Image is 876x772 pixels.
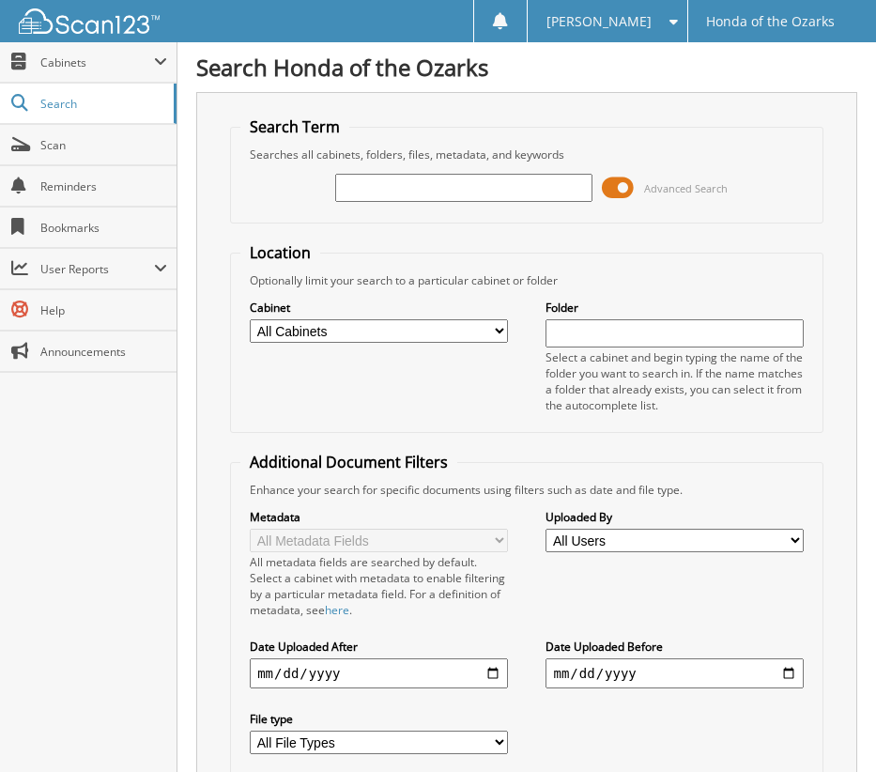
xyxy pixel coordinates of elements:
legend: Additional Document Filters [240,452,457,472]
span: Honda of the Ozarks [706,16,835,27]
span: Help [40,302,167,318]
input: end [546,658,803,688]
span: Advanced Search [644,181,728,195]
span: [PERSON_NAME] [546,16,652,27]
span: User Reports [40,261,154,277]
div: All metadata fields are searched by default. Select a cabinet with metadata to enable filtering b... [250,554,507,618]
a: here [325,602,349,618]
span: Announcements [40,344,167,360]
div: Searches all cabinets, folders, files, metadata, and keywords [240,147,813,162]
div: Select a cabinet and begin typing the name of the folder you want to search in. If the name match... [546,349,803,413]
label: Metadata [250,509,507,525]
h1: Search Honda of the Ozarks [196,52,857,83]
span: Search [40,96,164,112]
label: File type [250,711,507,727]
span: Cabinets [40,54,154,70]
legend: Search Term [240,116,349,137]
span: Reminders [40,178,167,194]
label: Cabinet [250,300,507,316]
span: Scan [40,137,167,153]
label: Folder [546,300,803,316]
img: scan123-logo-white.svg [19,8,160,34]
label: Uploaded By [546,509,803,525]
label: Date Uploaded After [250,639,507,655]
div: Enhance your search for specific documents using filters such as date and file type. [240,482,813,498]
iframe: Chat Widget [782,682,876,772]
span: Bookmarks [40,220,167,236]
legend: Location [240,242,320,263]
label: Date Uploaded Before [546,639,803,655]
div: Optionally limit your search to a particular cabinet or folder [240,272,813,288]
input: start [250,658,507,688]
